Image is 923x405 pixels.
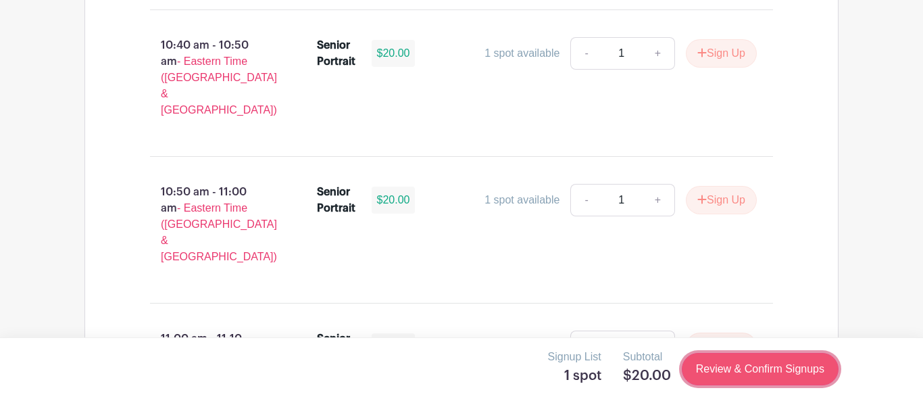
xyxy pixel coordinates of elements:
p: Signup List [548,349,601,365]
p: 10:40 am - 10:50 am [128,32,295,124]
h5: 1 spot [548,368,601,384]
div: Senior Portrait [317,37,355,70]
a: - [570,184,601,216]
div: $20.00 [372,333,416,360]
span: - Eastern Time ([GEOGRAPHIC_DATA] & [GEOGRAPHIC_DATA]) [161,55,277,116]
button: Sign Up [686,39,757,68]
a: + [641,184,675,216]
h5: $20.00 [623,368,671,384]
div: $20.00 [372,40,416,67]
div: Senior Portrait [317,331,355,363]
a: Review & Confirm Signups [682,353,839,385]
button: Sign Up [686,186,757,214]
a: + [641,331,675,363]
a: - [570,37,601,70]
div: $20.00 [372,187,416,214]
div: Senior Portrait [317,184,355,216]
p: 10:50 am - 11:00 am [128,178,295,270]
p: Subtotal [623,349,671,365]
span: - Eastern Time ([GEOGRAPHIC_DATA] & [GEOGRAPHIC_DATA]) [161,202,277,262]
a: - [570,331,601,363]
a: + [641,37,675,70]
button: Sign Up [686,333,757,361]
div: 1 spot available [484,45,559,62]
div: 1 spot available [484,192,559,208]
